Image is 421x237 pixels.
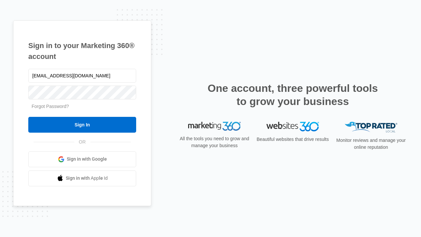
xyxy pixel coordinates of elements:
[74,139,90,145] span: OR
[266,122,319,131] img: Websites 360
[334,137,408,151] p: Monitor reviews and manage your online reputation
[28,69,136,83] input: Email
[28,117,136,133] input: Sign In
[66,175,108,182] span: Sign in with Apple Id
[67,156,107,163] span: Sign in with Google
[178,135,251,149] p: All the tools you need to grow and manage your business
[345,122,397,133] img: Top Rated Local
[206,82,380,108] h2: One account, three powerful tools to grow your business
[188,122,241,131] img: Marketing 360
[256,136,330,143] p: Beautiful websites that drive results
[28,151,136,167] a: Sign in with Google
[28,40,136,62] h1: Sign in to your Marketing 360® account
[32,104,69,109] a: Forgot Password?
[28,171,136,186] a: Sign in with Apple Id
